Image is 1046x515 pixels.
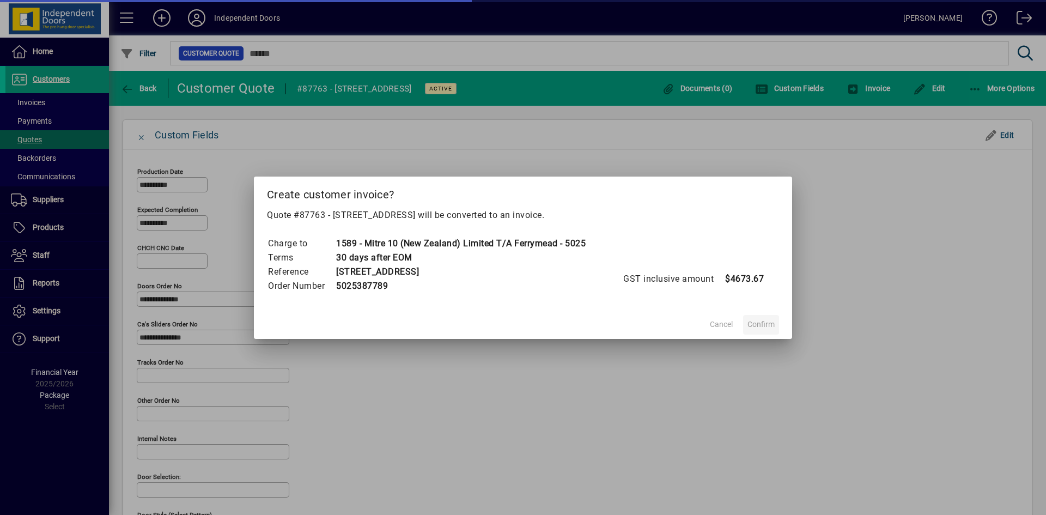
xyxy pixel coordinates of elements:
td: 30 days after EOM [336,251,586,265]
td: Order Number [267,279,336,293]
td: $4673.67 [725,272,768,286]
p: Quote #87763 - [STREET_ADDRESS] will be converted to an invoice. [267,209,779,222]
td: [STREET_ADDRESS] [336,265,586,279]
td: 1589 - Mitre 10 (New Zealand) Limited T/A Ferrymead - 5025 [336,237,586,251]
td: GST inclusive amount [623,272,725,286]
td: Charge to [267,237,336,251]
h2: Create customer invoice? [254,177,792,208]
td: Terms [267,251,336,265]
td: 5025387789 [336,279,586,293]
td: Reference [267,265,336,279]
